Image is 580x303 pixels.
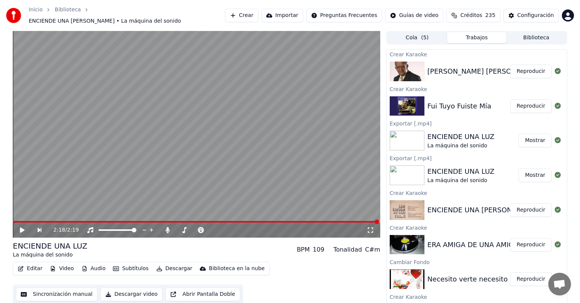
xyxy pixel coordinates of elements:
div: 109 [313,245,324,254]
div: Biblioteca en la nube [209,265,265,272]
button: Preguntas Frecuentes [306,9,382,22]
button: Reproducir [510,238,552,252]
div: Crear Karaoke [387,188,567,197]
span: 235 [485,12,495,19]
div: C#m [365,245,380,254]
button: Abrir Pantalla Doble [165,288,240,301]
div: Tonalidad [333,245,362,254]
span: ( 5 ) [421,34,429,42]
div: Fui Tuyo Fuiste Mía [427,101,491,111]
span: Créditos [460,12,482,19]
div: / [53,226,71,234]
div: Exportar [.mp4] [387,119,567,128]
button: Subtítulos [110,263,151,274]
div: Crear Karaoke [387,49,567,59]
nav: breadcrumb [29,6,225,25]
a: Inicio [29,6,43,14]
div: Configuración [517,12,554,19]
div: ENCIENDE UNA LUZ [427,131,495,142]
button: Sincronización manual [16,288,97,301]
div: Cambiar Fondo [387,257,567,266]
div: ENCIENDE UNA LUZ [13,241,87,251]
button: Biblioteca [506,32,566,43]
div: Necesito verte necesito amor -- MANANTIAL [427,274,577,284]
button: Descargar video [100,288,162,301]
button: Video [47,263,77,274]
button: Audio [79,263,109,274]
div: Crear Karaoke [387,292,567,301]
div: La máquina del sonido [427,177,495,184]
button: Reproducir [510,65,552,78]
button: Configuración [503,9,559,22]
button: Reproducir [510,272,552,286]
div: BPM [297,245,310,254]
button: Crear [225,9,258,22]
button: Cola [387,32,447,43]
button: Mostrar [518,169,552,182]
span: ENCIENDE UNA [PERSON_NAME] • La máquina del sonido [29,17,181,25]
button: Guías de video [385,9,443,22]
button: Editar [15,263,45,274]
button: Trabajos [447,32,507,43]
div: Crear Karaoke [387,84,567,93]
div: Exportar [.mp4] [387,153,567,162]
button: Reproducir [510,203,552,217]
div: ENCIENDE UNA LUZ [427,166,495,177]
span: 2:19 [67,226,79,234]
button: Descargar [153,263,196,274]
img: youka [6,8,21,23]
button: Mostrar [518,134,552,147]
button: Reproducir [510,99,552,113]
a: Chat abierto [548,273,571,295]
span: 2:18 [53,226,65,234]
div: La máquina del sonido [427,142,495,150]
button: Importar [261,9,303,22]
div: [PERSON_NAME] [PERSON_NAME] [427,66,543,77]
a: Biblioteca [55,6,81,14]
button: Créditos235 [446,9,500,22]
div: La máquina del sonido [13,251,87,259]
div: Crear Karaoke [387,223,567,232]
